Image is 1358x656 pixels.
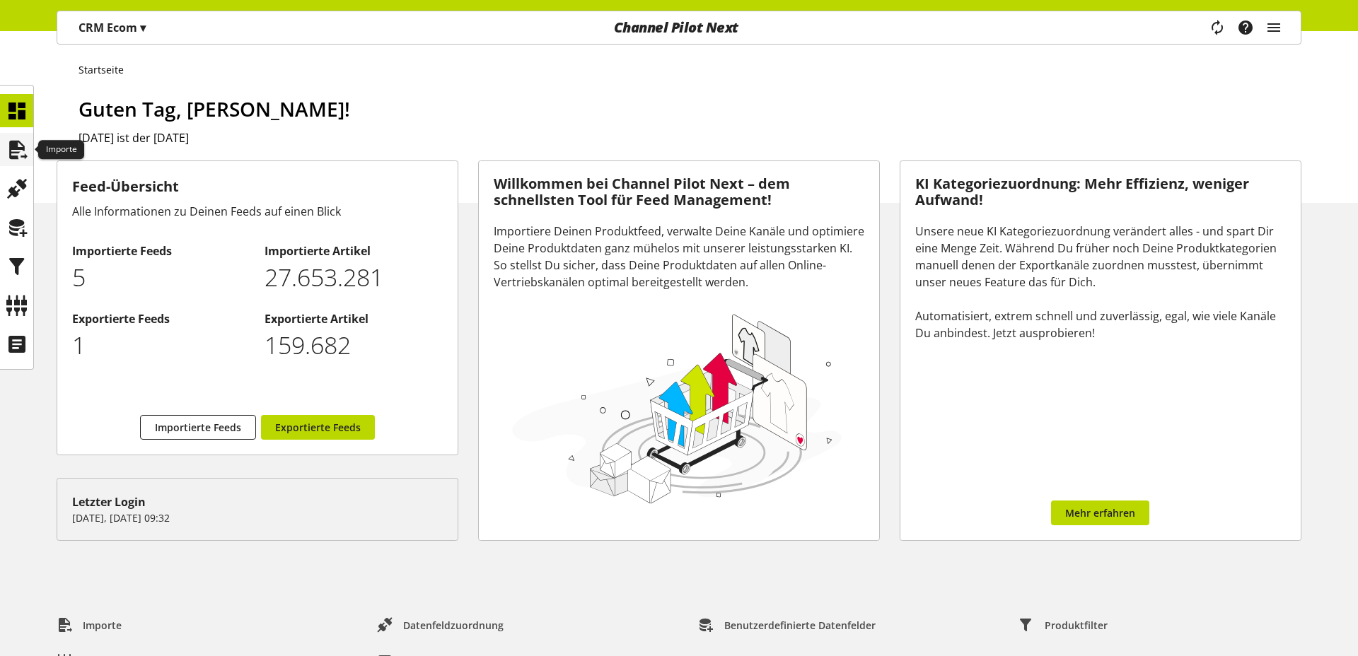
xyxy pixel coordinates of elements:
a: Datenfeldzuordnung [366,612,515,638]
span: Datenfeldzuordnung [403,618,504,633]
nav: main navigation [57,11,1301,45]
span: ▾ [140,20,146,35]
div: Importe [38,140,84,160]
p: 5 [72,259,250,295]
span: Exportierte Feeds [275,420,361,435]
h3: KI Kategoriezuordnung: Mehr Effizienz, weniger Aufwand! [915,176,1286,208]
a: Produktfilter [1007,612,1119,638]
img: 78e1b9dcff1e8392d83655fcfc870417.svg [508,308,847,508]
div: Importiere Deinen Produktfeed, verwalte Deine Kanäle und optimiere Deine Produktdaten ganz mühelo... [494,223,864,291]
h2: Importierte Feeds [72,242,250,259]
a: Mehr erfahren [1051,500,1149,525]
p: [DATE], [DATE] 09:32 [72,510,443,525]
a: Importe [45,612,133,638]
a: Importierte Feeds [140,415,256,440]
a: Benutzerdefinierte Datenfelder [687,612,887,638]
h2: [DATE] ist der [DATE] [79,129,1301,146]
span: Mehr erfahren [1065,505,1135,520]
span: Guten Tag, [PERSON_NAME]! [79,95,350,122]
div: Letzter Login [72,493,443,510]
div: Unsere neue KI Kategoriezuordnung verändert alles - und spart Dir eine Menge Zeit. Während Du frü... [915,223,1286,341]
p: 1 [72,327,250,363]
div: Alle Informationen zu Deinen Feeds auf einen Blick [72,203,443,220]
h2: Importierte Artikel [265,242,442,259]
h2: Exportierte Feeds [72,310,250,327]
p: 159682 [265,327,442,363]
span: Benutzerdefinierte Datenfelder [724,618,876,633]
p: CRM Ecom [79,19,146,36]
span: Importierte Feeds [155,420,241,435]
a: Exportierte Feeds [261,415,375,440]
p: 27653281 [265,259,442,295]
h2: Exportierte Artikel [265,310,442,327]
h3: Willkommen bei Channel Pilot Next – dem schnellsten Tool für Feed Management! [494,176,864,208]
h3: Feed-Übersicht [72,176,443,197]
span: Produktfilter [1045,618,1108,633]
span: Importe [83,618,122,633]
